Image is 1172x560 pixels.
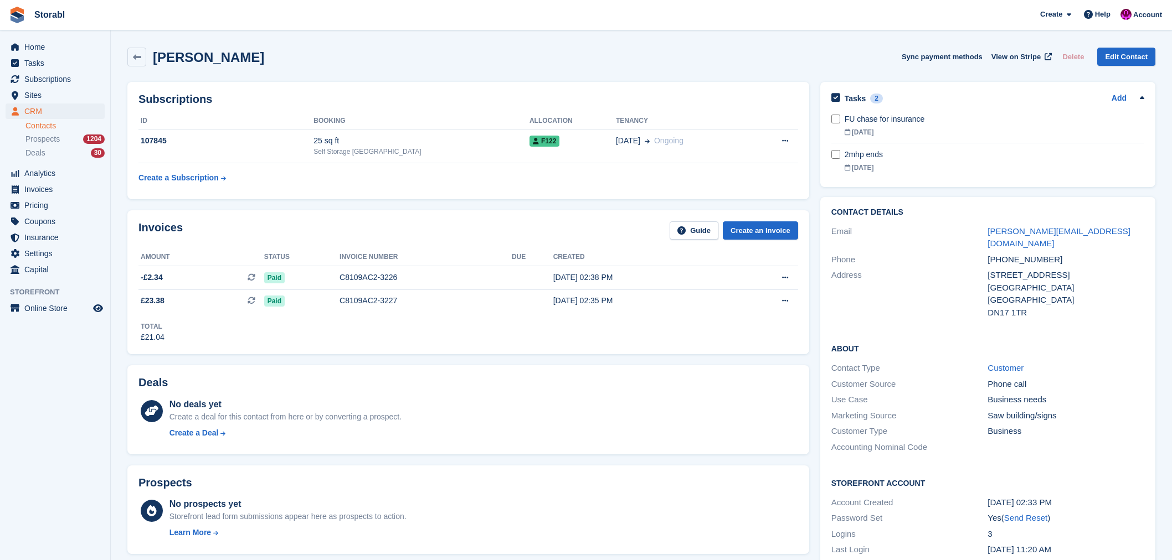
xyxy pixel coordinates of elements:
button: Sync payment methods [902,48,983,66]
div: 30 [91,148,105,158]
div: Marketing Source [831,409,988,422]
span: ( ) [1001,513,1050,522]
span: [DATE] [616,135,640,147]
h2: About [831,343,1144,354]
a: menu [6,246,105,261]
div: 2 [870,94,883,103]
a: Guide [670,221,718,240]
th: Status [264,248,340,266]
a: Contacts [25,121,105,131]
span: -£2.34 [141,272,163,283]
a: Create an Invoice [723,221,798,240]
a: Add [1112,92,1127,105]
div: C8109AC2-3227 [340,295,512,307]
span: Paid [264,295,285,307]
a: View on Stripe [987,48,1054,66]
div: 107845 [138,135,313,147]
div: Phone call [988,378,1144,391]
a: Prospects 1204 [25,133,105,145]
span: Storefront [10,287,110,298]
div: [GEOGRAPHIC_DATA] [988,294,1144,307]
span: Pricing [24,198,91,213]
div: Logins [831,528,988,541]
th: Allocation [530,112,616,130]
h2: Contact Details [831,208,1144,217]
a: Preview store [91,302,105,315]
div: [DATE] 02:33 PM [988,496,1144,509]
div: C8109AC2-3226 [340,272,512,283]
div: [DATE] 02:38 PM [553,272,729,283]
span: Paid [264,272,285,283]
div: 25 sq ft [313,135,530,147]
span: Account [1133,9,1162,20]
span: Deals [25,148,45,158]
a: Customer [988,363,1024,372]
h2: Subscriptions [138,93,798,106]
span: Prospects [25,134,60,144]
img: Helen Morton [1120,9,1132,20]
span: Create [1040,9,1062,20]
div: Create a Subscription [138,172,219,184]
div: Last Login [831,543,988,556]
div: FU chase for insurance [845,113,1144,125]
div: Phone [831,253,988,266]
div: Business [988,425,1144,438]
a: Learn More [169,527,407,538]
a: FU chase for insurance [DATE] [845,108,1144,143]
a: menu [6,198,105,213]
div: Email [831,225,988,250]
h2: Deals [138,376,168,389]
span: Subscriptions [24,71,91,87]
span: Help [1095,9,1111,20]
div: Account Created [831,496,988,509]
div: Yes [988,512,1144,525]
span: Home [24,39,91,55]
div: Business needs [988,393,1144,406]
th: Tenancy [616,112,752,130]
div: [DATE] [845,163,1144,173]
div: Create a deal for this contact from here or by converting a prospect. [169,411,402,423]
img: stora-icon-8386f47178a22dfd0bd8f6a31ec36ba5ce8667c1dd55bd0f319d3a0aa187defe.svg [9,7,25,23]
a: Create a Deal [169,427,402,439]
a: Create a Subscription [138,168,226,188]
div: Learn More [169,527,211,538]
a: menu [6,230,105,245]
a: menu [6,214,105,229]
div: Storefront lead form submissions appear here as prospects to action. [169,511,407,522]
span: Invoices [24,182,91,197]
div: Password Set [831,512,988,525]
div: 3 [988,528,1144,541]
a: menu [6,103,105,119]
span: Insurance [24,230,91,245]
span: Sites [24,87,91,103]
div: [GEOGRAPHIC_DATA] [988,282,1144,294]
div: 1204 [83,134,105,144]
span: Settings [24,246,91,261]
th: Invoice number [340,248,512,266]
span: View on Stripe [991,51,1041,63]
div: No prospects yet [169,497,407,511]
div: No deals yet [169,398,402,411]
a: Send Reset [1004,513,1047,522]
a: [PERSON_NAME][EMAIL_ADDRESS][DOMAIN_NAME] [988,226,1130,248]
th: Due [512,248,553,266]
th: Created [553,248,729,266]
div: Accounting Nominal Code [831,441,988,454]
div: [PHONE_NUMBER] [988,253,1144,266]
a: Storabl [30,6,69,24]
div: Use Case [831,393,988,406]
th: ID [138,112,313,130]
div: Create a Deal [169,427,219,439]
span: F122 [530,136,559,147]
span: Online Store [24,300,91,316]
div: Customer Type [831,425,988,438]
h2: Tasks [845,94,866,103]
a: menu [6,39,105,55]
a: menu [6,55,105,71]
a: menu [6,300,105,316]
h2: Storefront Account [831,477,1144,488]
h2: [PERSON_NAME] [153,50,264,65]
th: Amount [138,248,264,266]
div: Saw building/signs [988,409,1144,422]
a: Deals 30 [25,147,105,159]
